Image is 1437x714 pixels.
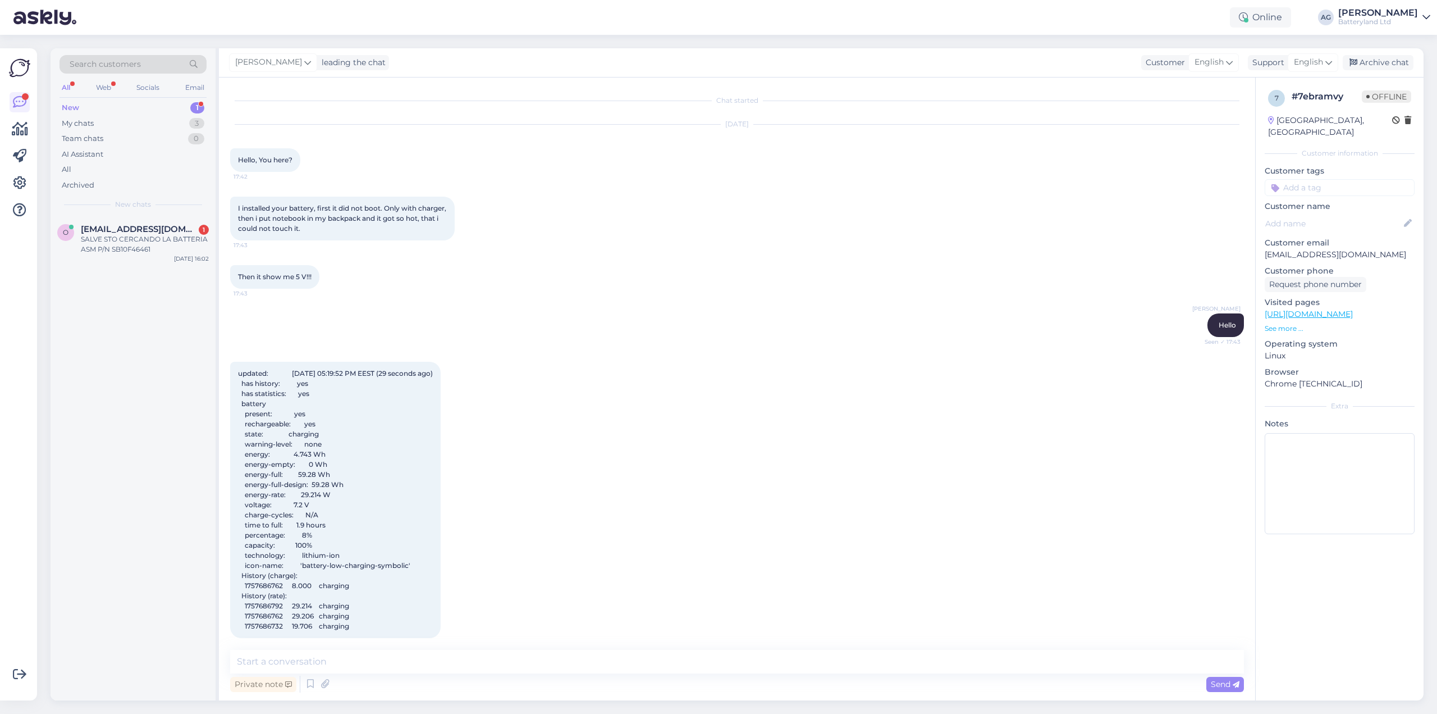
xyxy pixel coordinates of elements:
[1265,366,1415,378] p: Browser
[234,289,276,298] span: 17:43
[189,118,204,129] div: 3
[62,133,103,144] div: Team chats
[1265,217,1402,230] input: Add name
[199,225,209,235] div: 1
[1338,17,1418,26] div: Batteryland Ltd
[1343,55,1413,70] div: Archive chat
[1294,56,1323,69] span: English
[188,133,204,144] div: 0
[234,639,276,647] span: 17:44
[1318,10,1334,25] div: AG
[1265,148,1415,158] div: Customer information
[1265,237,1415,249] p: Customer email
[60,80,72,95] div: All
[238,156,292,164] span: Hello, You here?
[63,228,68,237] span: O
[1338,8,1418,17] div: [PERSON_NAME]
[238,204,448,233] span: I installed your battery, first it did not boot. Only with charger, then i put notebook in my bac...
[134,80,162,95] div: Socials
[1248,57,1284,69] div: Support
[234,241,276,249] span: 17:43
[1265,265,1415,277] p: Customer phone
[317,57,386,69] div: leading the chat
[1198,338,1241,346] span: Seen ✓ 17:43
[235,56,302,69] span: [PERSON_NAME]
[1192,304,1241,313] span: [PERSON_NAME]
[1265,297,1415,308] p: Visited pages
[62,164,71,175] div: All
[115,199,151,210] span: New chats
[1265,338,1415,350] p: Operating system
[1265,324,1415,334] p: See more ...
[190,102,204,113] div: 1
[1219,321,1236,329] span: Hello
[1275,94,1279,102] span: 7
[1265,309,1353,319] a: [URL][DOMAIN_NAME]
[230,119,1244,129] div: [DATE]
[234,172,276,181] span: 17:42
[183,80,207,95] div: Email
[1265,249,1415,261] p: [EMAIL_ADDRESS][DOMAIN_NAME]
[1292,90,1362,103] div: # 7ebramvy
[1265,378,1415,390] p: Chrome [TECHNICAL_ID]
[1195,56,1224,69] span: English
[238,369,433,630] span: updated: [DATE] 05:19:52 PM EEST (29 seconds ago) has history: yes has statistics: yes battery pr...
[62,149,103,160] div: AI Assistant
[81,234,209,254] div: SALVE STO CERCANDO LA BATTERIA ASM P/N SB10F46461
[1265,179,1415,196] input: Add a tag
[1265,165,1415,177] p: Customer tags
[1338,8,1430,26] a: [PERSON_NAME]Batteryland Ltd
[62,102,79,113] div: New
[1265,418,1415,430] p: Notes
[1268,115,1392,138] div: [GEOGRAPHIC_DATA], [GEOGRAPHIC_DATA]
[1362,90,1411,103] span: Offline
[62,118,94,129] div: My chats
[238,272,312,281] span: Then it show me 5 V!!!
[230,677,296,692] div: Private note
[1265,401,1415,411] div: Extra
[1265,350,1415,362] p: Linux
[94,80,113,95] div: Web
[230,95,1244,106] div: Chat started
[1265,201,1415,212] p: Customer name
[62,180,94,191] div: Archived
[9,57,30,79] img: Askly Logo
[174,254,209,263] div: [DATE] 16:02
[70,58,141,70] span: Search customers
[1141,57,1185,69] div: Customer
[1211,679,1239,689] span: Send
[1265,277,1366,292] div: Request phone number
[81,224,198,234] span: OPULUCA@GMAIL.COM
[1230,7,1291,28] div: Online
